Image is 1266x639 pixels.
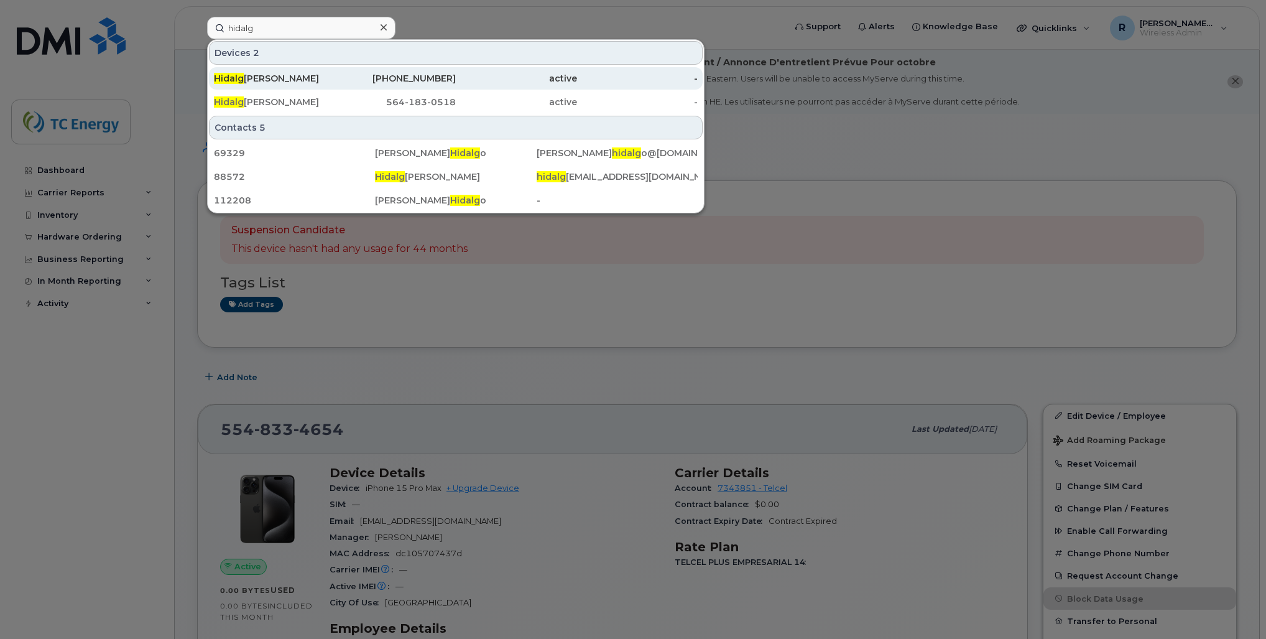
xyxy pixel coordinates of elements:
[375,170,536,183] div: [PERSON_NAME]
[375,171,405,182] span: Hidalg
[450,195,480,206] span: Hidalg
[253,47,259,59] span: 2
[537,170,698,183] div: [EMAIL_ADDRESS][DOMAIN_NAME]
[375,147,536,159] div: [PERSON_NAME] o
[456,96,577,108] div: active
[537,147,698,159] div: [PERSON_NAME] o@[DOMAIN_NAME]
[209,116,703,139] div: Contacts
[335,72,456,85] div: [PHONE_NUMBER]
[209,41,703,65] div: Devices
[214,194,375,207] div: 112208
[209,166,703,188] a: 88572Hidalg[PERSON_NAME]hidalg[EMAIL_ADDRESS][DOMAIN_NAME]
[209,189,703,212] a: 112208[PERSON_NAME]Hidalgo-
[214,72,335,85] div: [PERSON_NAME]
[214,170,375,183] div: 88572
[537,171,566,182] span: hidalg
[1212,585,1257,630] iframe: Messenger Launcher
[537,194,698,207] div: -
[577,96,698,108] div: -
[577,72,698,85] div: -
[214,73,244,84] span: Hidalg
[214,147,375,159] div: 69329
[209,67,703,90] a: Hidalg[PERSON_NAME][PHONE_NUMBER]active-
[259,121,266,134] span: 5
[450,147,480,159] span: Hidalg
[214,96,244,108] span: Hidalg
[209,142,703,164] a: 69329[PERSON_NAME]Hidalgo[PERSON_NAME]hidalgo@[DOMAIN_NAME]
[456,72,577,85] div: active
[612,147,641,159] span: hidalg
[214,96,335,108] div: [PERSON_NAME]
[209,91,703,113] a: Hidalg[PERSON_NAME]564-183-0518active-
[335,96,456,108] div: 564-183-0518
[375,194,536,207] div: [PERSON_NAME] o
